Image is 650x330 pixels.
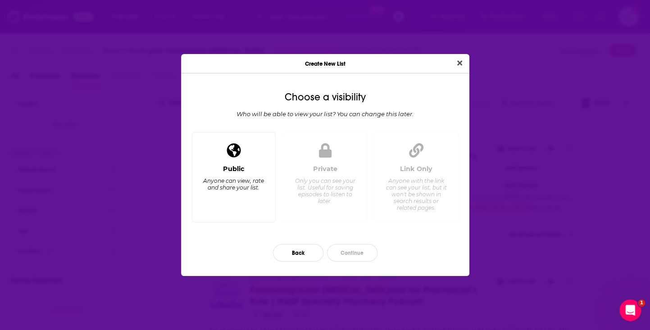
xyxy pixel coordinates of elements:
[181,54,469,73] div: Create New List
[638,299,645,307] span: 1
[313,165,337,173] div: Private
[327,244,377,262] button: Continue
[619,299,641,321] iframe: Intercom live chat
[454,58,466,69] button: Close
[400,165,432,173] div: Link Only
[188,91,462,103] div: Choose a visibility
[294,177,356,204] div: Only you can see your list. Useful for saving episodes to listen to later.
[188,110,462,118] div: Who will be able to view your list? You can change this later.
[203,177,264,191] div: Anyone can view, rate and share your list.
[273,244,323,262] button: Back
[385,177,447,211] div: Anyone with the link can see your list, but it won't be shown in search results or related pages.
[223,165,245,173] div: Public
